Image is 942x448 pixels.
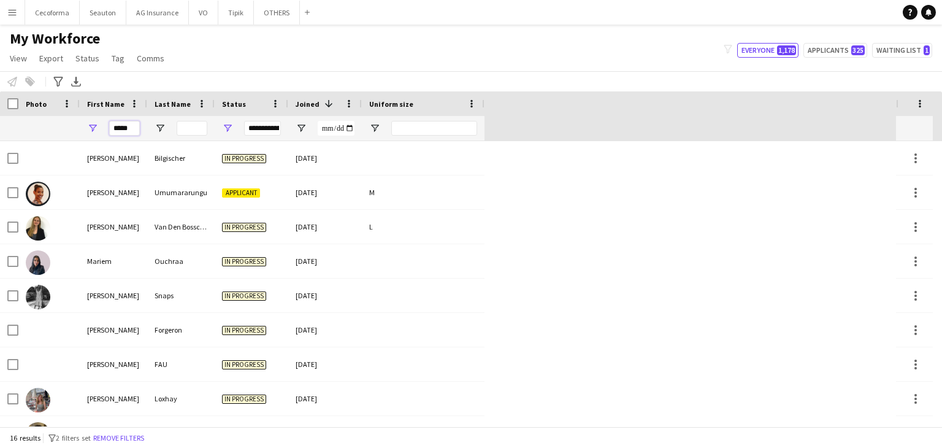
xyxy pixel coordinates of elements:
[80,141,147,175] div: [PERSON_NAME]
[26,285,50,309] img: Marie Snaps
[80,176,147,209] div: [PERSON_NAME]
[369,222,373,231] span: L
[777,45,796,55] span: 1,178
[288,244,362,278] div: [DATE]
[75,53,99,64] span: Status
[80,279,147,312] div: [PERSON_NAME]
[147,313,215,347] div: Forgeron
[26,216,50,241] img: Marie Van Den Bossche
[107,50,129,66] a: Tag
[296,123,307,134] button: Open Filter Menu
[147,176,215,209] div: Umumararungu
[288,210,362,244] div: [DATE]
[222,360,266,369] span: In progress
[177,121,207,136] input: Last Name Filter Input
[87,123,98,134] button: Open Filter Menu
[34,50,68,66] a: Export
[222,326,266,335] span: In progress
[318,121,354,136] input: Joined Filter Input
[288,347,362,381] div: [DATE]
[5,50,32,66] a: View
[80,347,147,381] div: [PERSON_NAME]
[147,347,215,381] div: FAU
[737,43,798,58] button: Everyone1,178
[26,182,50,206] img: Marie Celine Umumararungu
[132,50,169,66] a: Comms
[137,53,164,64] span: Comms
[924,45,930,55] span: 1
[155,123,166,134] button: Open Filter Menu
[189,1,218,25] button: VO
[26,422,50,447] img: Marie Janjic
[147,141,215,175] div: Bilgischer
[222,188,260,198] span: Applicant
[80,382,147,415] div: [PERSON_NAME]
[26,250,50,275] img: Mariem Ouchraa
[222,257,266,266] span: In progress
[155,99,191,109] span: Last Name
[222,99,246,109] span: Status
[10,53,27,64] span: View
[69,74,83,89] app-action-btn: Export XLSX
[218,1,254,25] button: Tipik
[87,99,124,109] span: First Name
[126,1,189,25] button: AG Insurance
[851,45,865,55] span: 325
[80,244,147,278] div: Mariem
[222,292,266,301] span: In progress
[80,1,126,25] button: Seauton
[26,388,50,412] img: Louise-Marie Loxhay
[222,395,266,404] span: In progress
[296,99,320,109] span: Joined
[112,53,124,64] span: Tag
[872,43,932,58] button: Waiting list1
[80,210,147,244] div: [PERSON_NAME]
[369,99,413,109] span: Uniform size
[51,74,66,89] app-action-btn: Advanced filters
[39,53,63,64] span: Export
[147,382,215,415] div: Loxhay
[222,123,233,134] button: Open Filter Menu
[803,43,867,58] button: Applicants325
[147,210,215,244] div: Van Den Bossche
[80,313,147,347] div: [PERSON_NAME]
[254,1,300,25] button: OTHERS
[71,50,104,66] a: Status
[25,1,80,25] button: Cecoforma
[288,176,362,209] div: [DATE]
[288,382,362,415] div: [DATE]
[391,121,477,136] input: Uniform size Filter Input
[369,188,375,197] span: M
[91,431,147,445] button: Remove filters
[147,244,215,278] div: Ouchraa
[288,279,362,312] div: [DATE]
[109,121,140,136] input: First Name Filter Input
[56,433,91,442] span: 2 filters set
[147,279,215,312] div: Snaps
[10,29,100,48] span: My Workforce
[288,313,362,347] div: [DATE]
[222,223,266,232] span: In progress
[288,141,362,175] div: [DATE]
[26,99,47,109] span: Photo
[222,154,266,163] span: In progress
[369,123,380,134] button: Open Filter Menu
